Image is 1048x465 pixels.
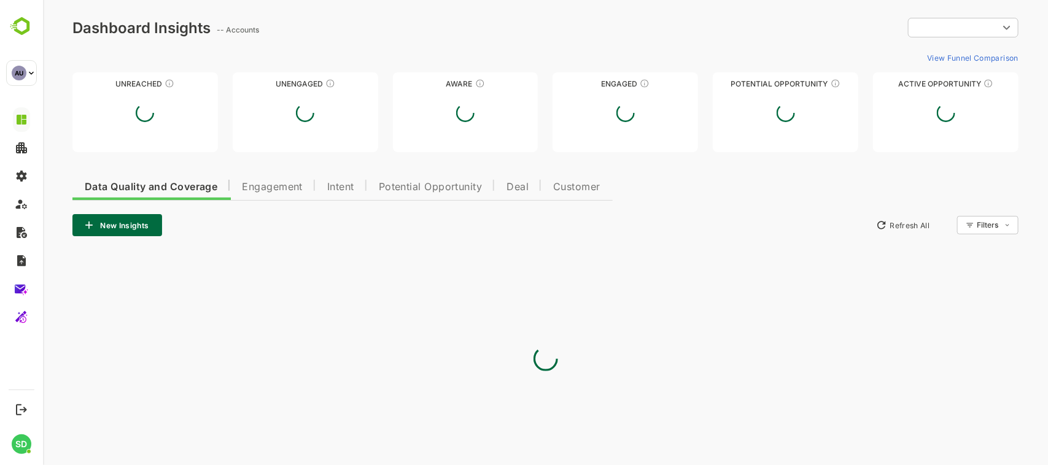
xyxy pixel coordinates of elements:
[788,79,798,88] div: These accounts are MQAs and can be passed on to Inside Sales
[6,15,37,38] img: BambooboxLogoMark.f1c84d78b4c51b1a7b5f700c9845e183.svg
[12,434,31,454] div: SD
[879,48,976,67] button: View Funnel Comparison
[510,182,557,192] span: Customer
[432,79,442,88] div: These accounts have just entered the buying cycle and need further nurturing
[336,182,440,192] span: Potential Opportunity
[597,79,607,88] div: These accounts are warm, further nurturing would qualify them to MQAs
[830,79,976,88] div: Active Opportunity
[350,79,495,88] div: Aware
[464,182,486,192] span: Deal
[670,79,815,88] div: Potential Opportunity
[865,17,976,39] div: ​
[29,214,119,236] button: New Insights
[122,79,131,88] div: These accounts have not been engaged with for a defined time period
[933,214,976,236] div: Filters
[199,182,260,192] span: Engagement
[190,79,335,88] div: Unengaged
[42,182,174,192] span: Data Quality and Coverage
[174,25,220,34] ag: -- Accounts
[510,79,655,88] div: Engaged
[29,19,168,37] div: Dashboard Insights
[12,66,26,80] div: AU
[29,79,175,88] div: Unreached
[828,215,892,235] button: Refresh All
[934,220,956,229] div: Filters
[282,79,292,88] div: These accounts have not shown enough engagement and need nurturing
[284,182,311,192] span: Intent
[941,79,950,88] div: These accounts have open opportunities which might be at any of the Sales Stages
[13,401,29,418] button: Logout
